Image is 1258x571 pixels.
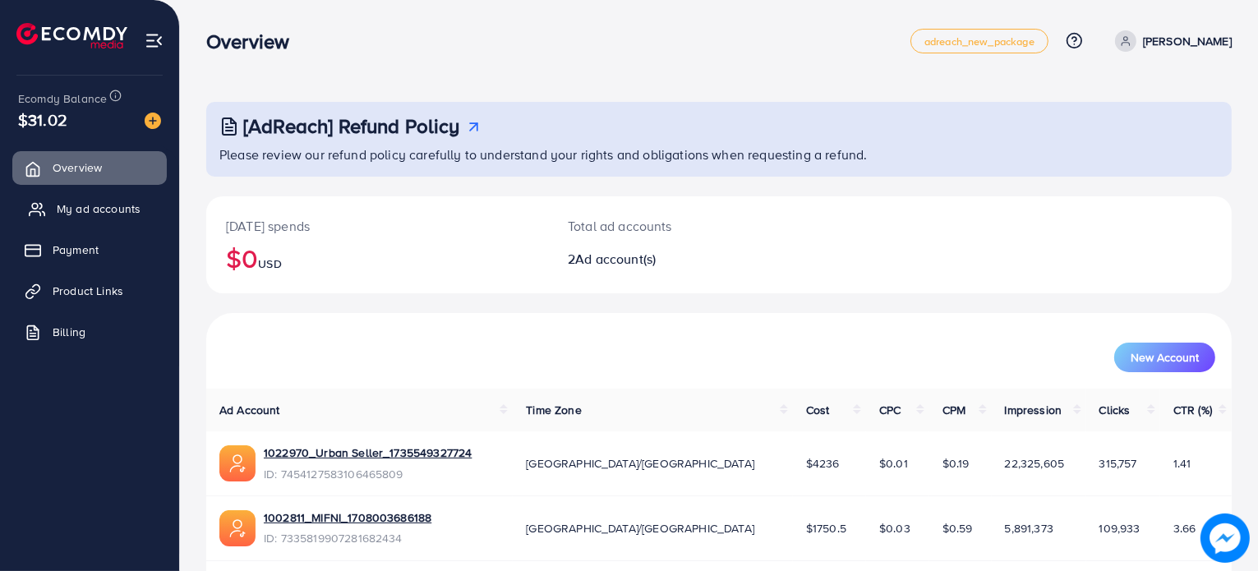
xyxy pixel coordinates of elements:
[942,520,973,536] span: $0.59
[1173,455,1191,472] span: 1.41
[1143,31,1232,51] p: [PERSON_NAME]
[526,455,754,472] span: [GEOGRAPHIC_DATA]/[GEOGRAPHIC_DATA]
[1200,513,1250,563] img: image
[12,233,167,266] a: Payment
[879,402,901,418] span: CPC
[264,530,431,546] span: ID: 7335819907281682434
[1099,455,1137,472] span: 315,757
[568,216,785,236] p: Total ad accounts
[806,455,840,472] span: $4236
[18,90,107,107] span: Ecomdy Balance
[12,192,167,225] a: My ad accounts
[1173,520,1196,536] span: 3.66
[16,23,127,48] img: logo
[575,250,656,268] span: Ad account(s)
[57,200,141,217] span: My ad accounts
[18,108,67,131] span: $31.02
[806,520,846,536] span: $1750.5
[206,30,302,53] h3: Overview
[53,159,102,176] span: Overview
[219,445,256,481] img: ic-ads-acc.e4c84228.svg
[526,520,754,536] span: [GEOGRAPHIC_DATA]/[GEOGRAPHIC_DATA]
[12,151,167,184] a: Overview
[53,324,85,340] span: Billing
[145,31,164,50] img: menu
[1108,30,1232,52] a: [PERSON_NAME]
[879,455,908,472] span: $0.01
[264,466,472,482] span: ID: 7454127583106465809
[1005,402,1062,418] span: Impression
[53,242,99,258] span: Payment
[258,256,281,272] span: USD
[1099,520,1140,536] span: 109,933
[526,402,581,418] span: Time Zone
[910,29,1048,53] a: adreach_new_package
[1173,402,1212,418] span: CTR (%)
[1131,352,1199,363] span: New Account
[942,455,970,472] span: $0.19
[12,315,167,348] a: Billing
[806,402,830,418] span: Cost
[226,242,528,274] h2: $0
[219,402,280,418] span: Ad Account
[145,113,161,129] img: image
[264,444,472,461] a: 1022970_Urban Seller_1735549327724
[942,402,965,418] span: CPM
[243,114,460,138] h3: [AdReach] Refund Policy
[219,145,1222,164] p: Please review our refund policy carefully to understand your rights and obligations when requesti...
[226,216,528,236] p: [DATE] spends
[1005,455,1065,472] span: 22,325,605
[264,509,431,526] a: 1002811_MIFNI_1708003686188
[1005,520,1053,536] span: 5,891,373
[568,251,785,267] h2: 2
[1114,343,1215,372] button: New Account
[12,274,167,307] a: Product Links
[924,36,1035,47] span: adreach_new_package
[879,520,910,536] span: $0.03
[1099,402,1131,418] span: Clicks
[219,510,256,546] img: ic-ads-acc.e4c84228.svg
[53,283,123,299] span: Product Links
